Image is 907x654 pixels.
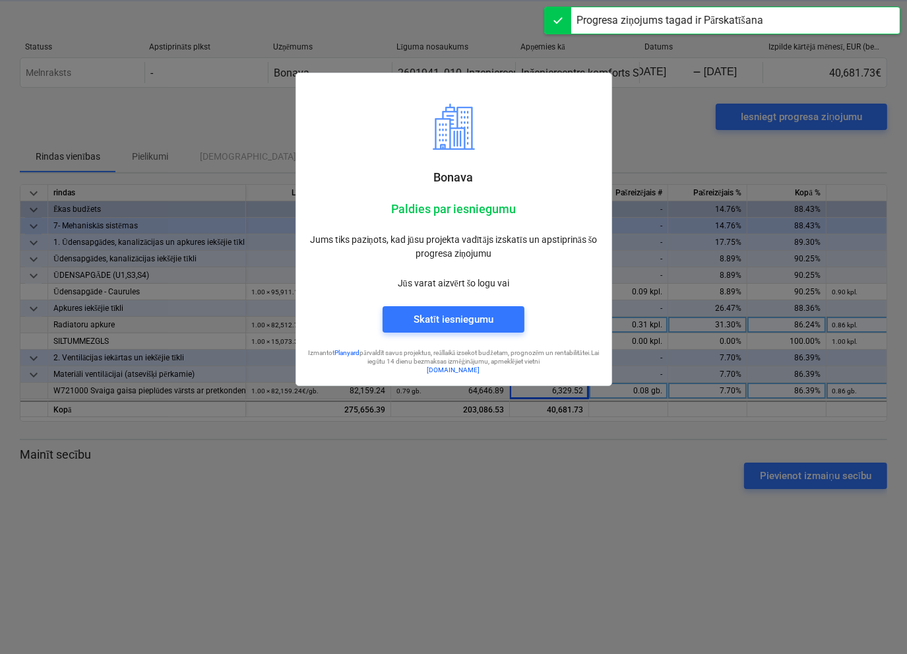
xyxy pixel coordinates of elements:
[414,311,493,328] div: Skatīt iesniegumu
[307,233,601,261] p: Jums tiks paziņots, kad jūsu projekta vadītājs izskatīs un apstiprinās šo progresa ziņojumu
[334,349,360,356] a: Planyard
[383,306,524,333] button: Skatīt iesniegumu
[577,13,763,28] div: Progresa ziņojums tagad ir Pārskatīšana
[307,277,601,290] p: Jūs varat aizvērt šo logu vai
[427,366,480,374] a: [DOMAIN_NAME]
[307,170,601,185] p: Bonava
[307,201,601,217] p: Paldies par iesniegumu
[307,348,601,366] p: Izmantot pārvaldīt savus projektus, reāllaikā izsekot budžetam, prognozēm un rentabilitātei. Lai ...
